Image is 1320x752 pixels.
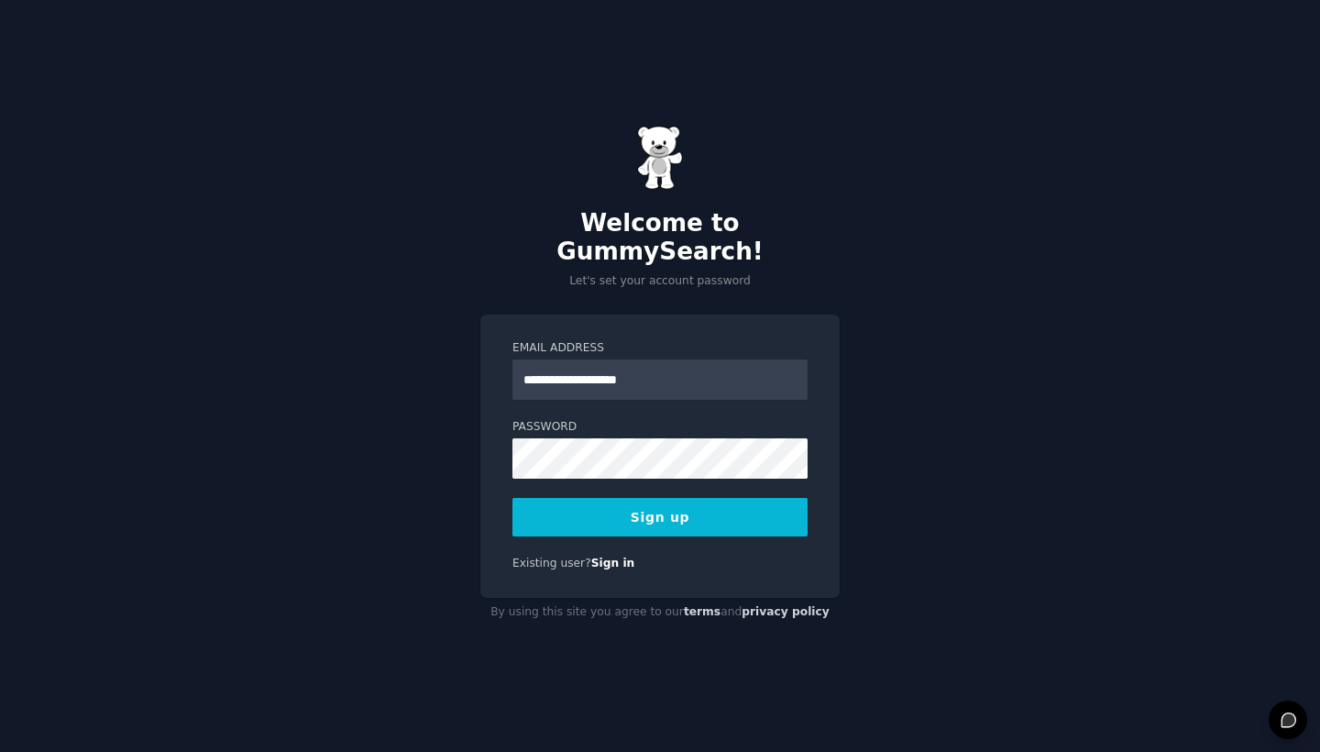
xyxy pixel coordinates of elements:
p: Let's set your account password [480,273,840,290]
span: Existing user? [512,557,591,570]
button: Sign up [512,498,808,536]
label: Email Address [512,340,808,357]
a: privacy policy [742,605,830,618]
div: By using this site you agree to our and [480,598,840,627]
h2: Welcome to GummySearch! [480,209,840,267]
a: Sign in [591,557,635,570]
img: Gummy Bear [637,126,683,190]
label: Password [512,419,808,436]
a: terms [684,605,720,618]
